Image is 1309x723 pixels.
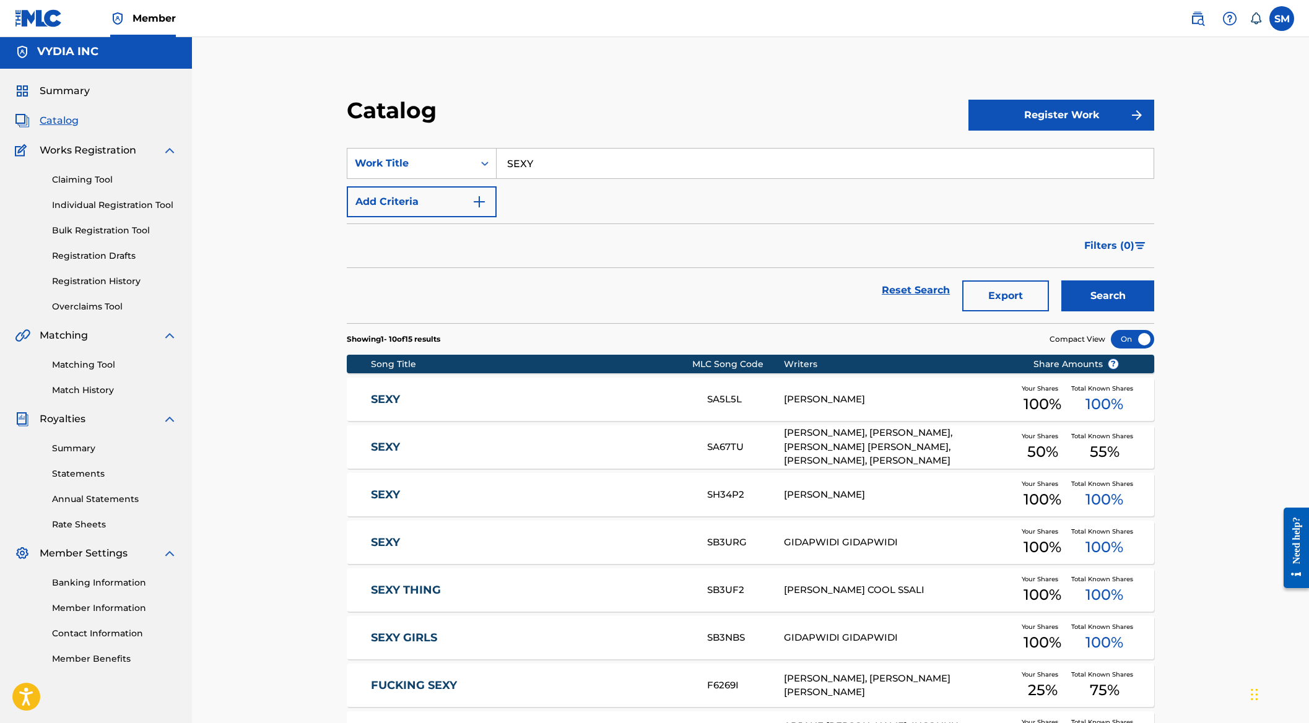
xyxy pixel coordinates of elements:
[1022,431,1063,441] span: Your Shares
[1022,384,1063,393] span: Your Shares
[1071,622,1138,631] span: Total Known Shares
[40,113,79,128] span: Catalog
[1027,441,1058,463] span: 50 %
[162,412,177,426] img: expand
[355,156,466,171] div: Work Title
[784,672,1014,699] div: [PERSON_NAME], [PERSON_NAME] [PERSON_NAME]
[1071,431,1138,441] span: Total Known Shares
[1050,334,1105,345] span: Compact View
[347,334,440,345] p: Showing 1 - 10 of 15 results
[1024,584,1061,606] span: 100 %
[1085,393,1123,415] span: 100 %
[52,467,177,480] a: Statements
[52,358,177,371] a: Matching Tool
[15,113,79,128] a: CatalogCatalog
[371,535,690,550] a: SEXY
[784,631,1014,645] div: GIDAPWIDI GIDAPWIDI
[784,358,1014,371] div: Writers
[876,277,956,304] a: Reset Search
[371,440,690,454] a: SEXY
[1084,238,1134,253] span: Filters ( 0 )
[1022,574,1063,584] span: Your Shares
[1024,393,1061,415] span: 100 %
[15,412,30,426] img: Royalties
[52,652,177,665] a: Member Benefits
[707,488,784,502] div: SH34P2
[40,84,90,98] span: Summary
[371,631,690,645] a: SEXY GIRLS
[1222,11,1237,26] img: help
[1028,679,1058,701] span: 25 %
[162,328,177,343] img: expand
[1022,479,1063,488] span: Your Shares
[472,194,487,209] img: 9d2ae6d4665cec9f34b9.svg
[784,392,1014,407] div: [PERSON_NAME]
[784,426,1014,468] div: [PERSON_NAME], [PERSON_NAME], [PERSON_NAME] [PERSON_NAME], [PERSON_NAME], [PERSON_NAME]
[1033,358,1119,371] span: Share Amounts
[15,84,30,98] img: Summary
[1269,6,1294,31] div: User Menu
[1022,527,1063,536] span: Your Shares
[162,143,177,158] img: expand
[1024,488,1061,511] span: 100 %
[1217,6,1242,31] div: Help
[1022,670,1063,679] span: Your Shares
[1077,230,1154,261] button: Filters (0)
[1247,664,1309,723] iframe: Chat Widget
[52,442,177,455] a: Summary
[40,412,85,426] span: Royalties
[15,328,30,343] img: Matching
[52,627,177,640] a: Contact Information
[347,186,497,217] button: Add Criteria
[1190,11,1205,26] img: search
[784,488,1014,502] div: [PERSON_NAME]
[40,143,136,158] span: Works Registration
[784,535,1014,550] div: GIDAPWIDI GIDAPWIDI
[1071,479,1138,488] span: Total Known Shares
[707,583,784,597] div: SB3UF2
[707,631,784,645] div: SB3NBS
[52,493,177,506] a: Annual Statements
[15,546,30,561] img: Member Settings
[1250,12,1262,25] div: Notifications
[52,224,177,237] a: Bulk Registration Tool
[1022,622,1063,631] span: Your Shares
[52,199,177,212] a: Individual Registration Tool
[1085,584,1123,606] span: 100 %
[1071,670,1138,679] span: Total Known Shares
[784,583,1014,597] div: [PERSON_NAME] COOL SSALI
[37,45,98,59] h5: VYDIA INC
[52,518,177,531] a: Rate Sheets
[1185,6,1210,31] a: Public Search
[707,678,784,693] div: F6269I
[15,45,30,59] img: Accounts
[1251,676,1258,713] div: Drag
[371,678,690,693] a: FUCKING SEXY
[371,583,690,597] a: SEXY THING
[1071,574,1138,584] span: Total Known Shares
[52,249,177,262] a: Registration Drafts
[1129,108,1144,123] img: f7272a7cc735f4ea7f67.svg
[1090,441,1120,463] span: 55 %
[371,358,692,371] div: Song Title
[133,11,176,25] span: Member
[1090,679,1120,701] span: 75 %
[1071,384,1138,393] span: Total Known Shares
[707,440,784,454] div: SA67TU
[1024,631,1061,654] span: 100 %
[692,358,785,371] div: MLC Song Code
[1024,536,1061,558] span: 100 %
[52,576,177,589] a: Banking Information
[968,100,1154,131] button: Register Work
[347,97,443,124] h2: Catalog
[1071,527,1138,536] span: Total Known Shares
[52,602,177,615] a: Member Information
[1135,242,1146,249] img: filter
[962,280,1049,311] button: Export
[707,392,784,407] div: SA5L5L
[52,173,177,186] a: Claiming Tool
[110,11,125,26] img: Top Rightsholder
